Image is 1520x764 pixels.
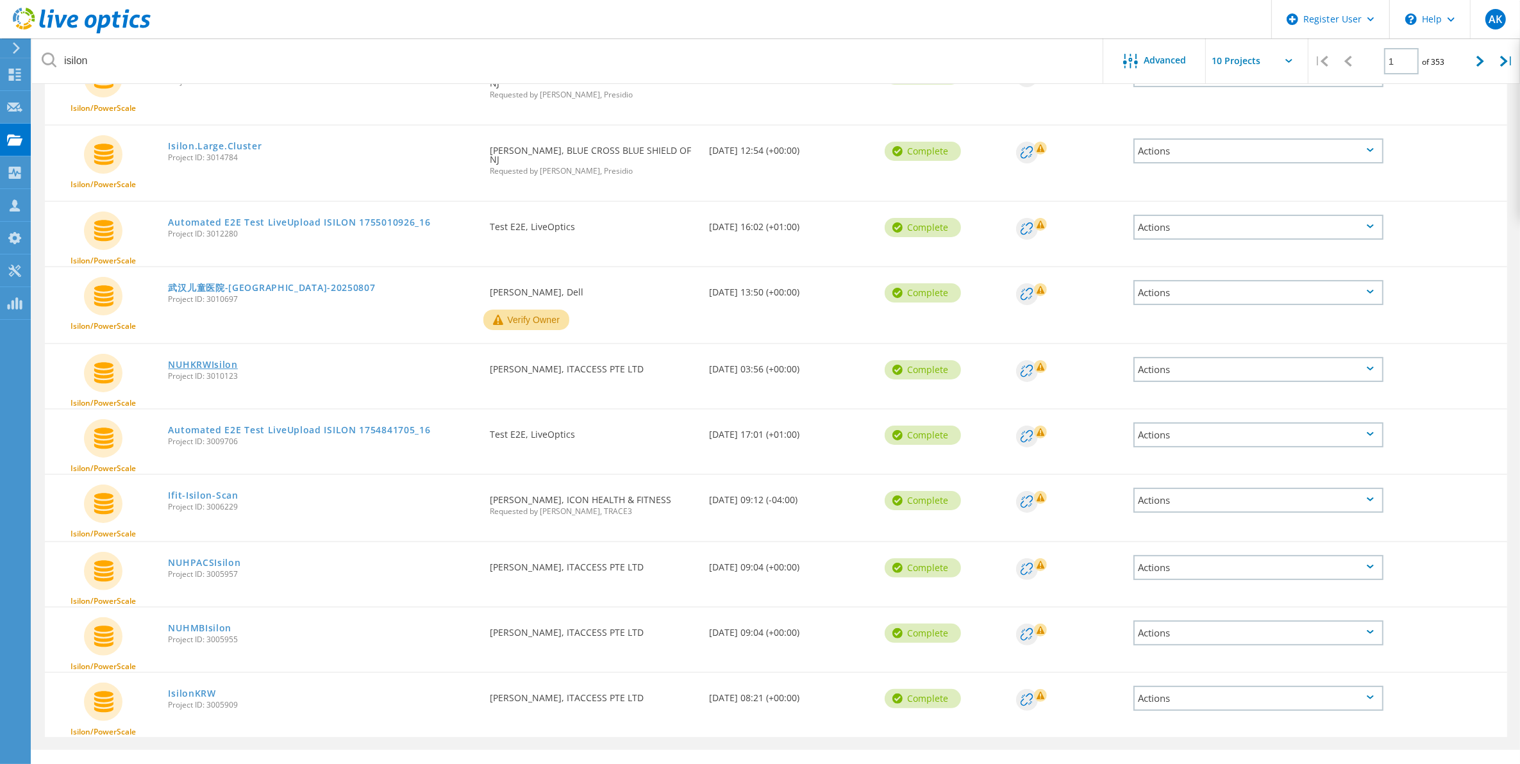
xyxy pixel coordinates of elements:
[168,491,238,500] a: Ifit-Isilon-Scan
[1422,56,1444,67] span: of 353
[1405,13,1417,25] svg: \n
[1133,555,1384,580] div: Actions
[1133,620,1384,645] div: Actions
[1308,38,1335,84] div: |
[490,508,696,515] span: Requested by [PERSON_NAME], TRACE3
[703,410,878,452] div: [DATE] 17:01 (+01:00)
[168,142,262,151] a: Isilon.Large.Cluster
[168,230,477,238] span: Project ID: 3012280
[703,475,878,517] div: [DATE] 09:12 (-04:00)
[168,360,237,369] a: NUHKRWIsilon
[1489,14,1502,24] span: AK
[32,38,1104,83] input: Search projects by name, owner, ID, company, etc
[885,689,961,708] div: Complete
[703,126,878,168] div: [DATE] 12:54 (+00:00)
[168,372,477,380] span: Project ID: 3010123
[703,344,878,386] div: [DATE] 03:56 (+00:00)
[703,673,878,715] div: [DATE] 08:21 (+00:00)
[168,558,240,567] a: NUHPACSIsilon
[1144,56,1187,65] span: Advanced
[168,438,477,445] span: Project ID: 3009706
[885,624,961,643] div: Complete
[885,426,961,445] div: Complete
[490,91,696,99] span: Requested by [PERSON_NAME], Presidio
[703,608,878,650] div: [DATE] 09:04 (+00:00)
[168,503,477,511] span: Project ID: 3006229
[1133,686,1384,711] div: Actions
[168,701,477,709] span: Project ID: 3005909
[703,202,878,244] div: [DATE] 16:02 (+01:00)
[483,410,703,452] div: Test E2E, LiveOptics
[168,154,477,162] span: Project ID: 3014784
[13,27,151,36] a: Live Optics Dashboard
[483,310,569,330] button: Verify Owner
[490,167,696,175] span: Requested by [PERSON_NAME], Presidio
[1494,38,1520,84] div: |
[168,283,375,292] a: 武汉儿童医院-[GEOGRAPHIC_DATA]-20250807
[703,267,878,310] div: [DATE] 13:50 (+00:00)
[71,257,136,265] span: Isilon/PowerScale
[1133,215,1384,240] div: Actions
[168,636,477,644] span: Project ID: 3005955
[1133,422,1384,447] div: Actions
[885,142,961,161] div: Complete
[885,491,961,510] div: Complete
[885,283,961,303] div: Complete
[1133,138,1384,163] div: Actions
[483,608,703,650] div: [PERSON_NAME], ITACCESS PTE LTD
[168,689,215,698] a: IsilonKRW
[168,295,477,303] span: Project ID: 3010697
[71,322,136,330] span: Isilon/PowerScale
[483,673,703,715] div: [PERSON_NAME], ITACCESS PTE LTD
[71,399,136,407] span: Isilon/PowerScale
[885,218,961,237] div: Complete
[71,597,136,605] span: Isilon/PowerScale
[168,426,430,435] a: Automated E2E Test LiveUpload ISILON 1754841705_16
[483,126,703,188] div: [PERSON_NAME], BLUE CROSS BLUE SHIELD OF NJ
[483,267,703,310] div: [PERSON_NAME], Dell
[483,344,703,386] div: [PERSON_NAME], ITACCESS PTE LTD
[71,181,136,188] span: Isilon/PowerScale
[71,530,136,538] span: Isilon/PowerScale
[483,202,703,244] div: Test E2E, LiveOptics
[168,570,477,578] span: Project ID: 3005957
[71,728,136,736] span: Isilon/PowerScale
[1133,357,1384,382] div: Actions
[483,542,703,585] div: [PERSON_NAME], ITACCESS PTE LTD
[168,218,430,227] a: Automated E2E Test LiveUpload ISILON 1755010926_16
[703,542,878,585] div: [DATE] 09:04 (+00:00)
[71,465,136,472] span: Isilon/PowerScale
[885,360,961,379] div: Complete
[1133,488,1384,513] div: Actions
[168,624,231,633] a: NUHMBIsilon
[885,558,961,577] div: Complete
[483,475,703,528] div: [PERSON_NAME], ICON HEALTH & FITNESS
[1133,280,1384,305] div: Actions
[71,104,136,112] span: Isilon/PowerScale
[71,663,136,670] span: Isilon/PowerScale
